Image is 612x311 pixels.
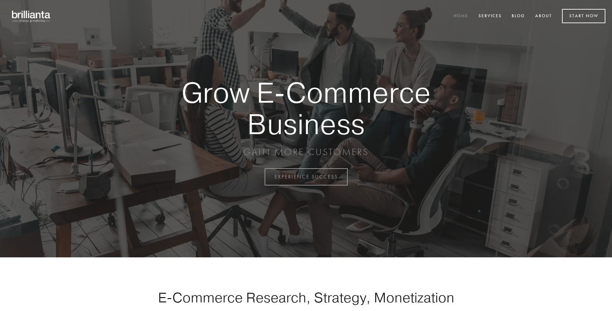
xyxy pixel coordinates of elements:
a: About [531,11,556,22]
a: Home [449,11,473,22]
a: Start Now [562,9,605,23]
strong: Grow E-Commerce Business [158,77,454,139]
a: Blog [507,11,529,22]
p: GAIN MORE CUSTOMERS [158,146,454,158]
a: Services [474,11,506,22]
a: EXPERIENCE SUCCESS [265,168,348,185]
h1: E-Commerce Research, Strategy, Monetization [137,289,475,306]
img: brillianta - research, strategy, marketing [7,7,56,26]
